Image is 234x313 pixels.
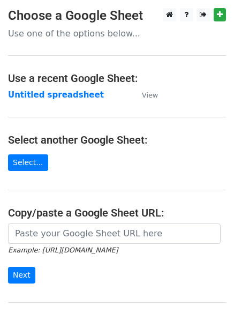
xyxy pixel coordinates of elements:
[8,8,226,24] h3: Choose a Google Sheet
[8,28,226,39] p: Use one of the options below...
[8,154,48,171] a: Select...
[8,206,226,219] h4: Copy/paste a Google Sheet URL:
[8,267,35,284] input: Next
[8,72,226,85] h4: Use a recent Google Sheet:
[8,223,221,244] input: Paste your Google Sheet URL here
[8,90,104,100] a: Untitled spreadsheet
[8,133,226,146] h4: Select another Google Sheet:
[8,246,118,254] small: Example: [URL][DOMAIN_NAME]
[142,91,158,99] small: View
[131,90,158,100] a: View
